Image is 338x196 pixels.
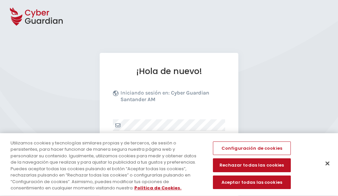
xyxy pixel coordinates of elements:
[11,140,203,191] div: Utilizamos cookies y tecnologías similares propias y de terceros, de sesión o persistentes, para ...
[120,90,223,106] p: Iniciando sesión en:
[213,159,291,173] button: Rechazar todas las cookies
[120,90,209,102] b: Cyber Guardian Santander AM
[113,66,225,76] h1: ¡Hola de nuevo!
[213,141,291,155] button: Configuración de cookies, Abre el cuadro de diálogo del centro de preferencias.
[134,185,182,191] a: Más información sobre su privacidad, se abre en una nueva pestaña
[213,176,291,189] button: Aceptar todas las cookies
[320,156,335,171] button: Cerrar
